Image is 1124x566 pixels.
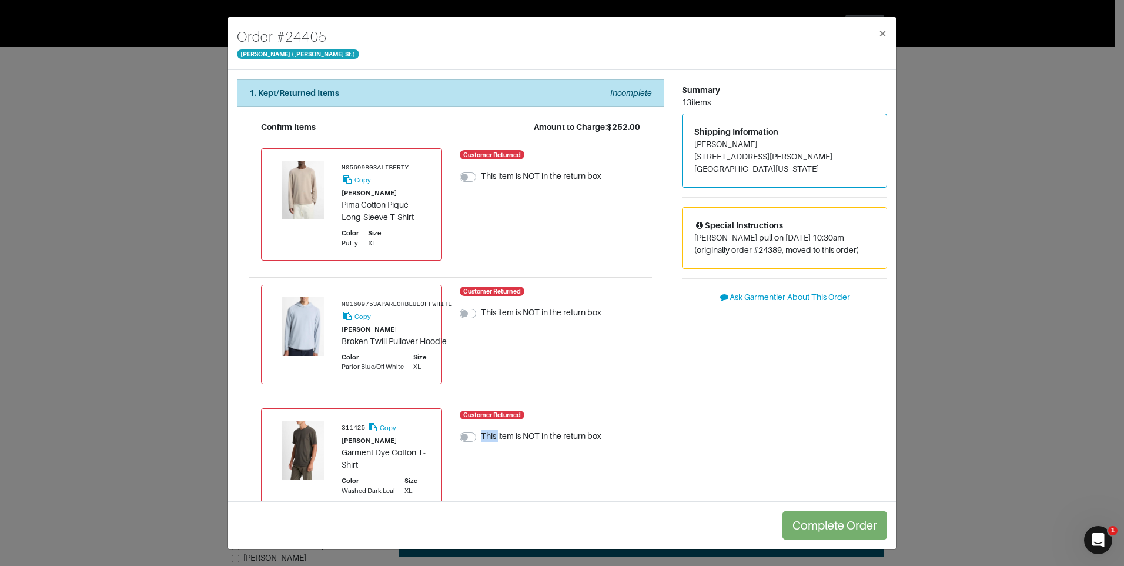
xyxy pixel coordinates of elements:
div: Color [342,476,395,486]
div: Pima Cotton Piqué Long-Sleeve T-Shirt [342,199,430,224]
img: Product [273,161,332,219]
div: Size [404,476,417,486]
div: Parlor Blue/Off White [342,362,404,372]
span: Customer Returned [460,287,525,296]
button: Copy [342,309,372,323]
h4: Order # 24405 [237,26,359,48]
label: This item is NOT in the return box [481,170,601,182]
div: Confirm Items [261,121,316,134]
button: Complete Order [782,511,887,540]
address: [PERSON_NAME] [STREET_ADDRESS][PERSON_NAME] [GEOGRAPHIC_DATA][US_STATE] [694,138,875,175]
div: XL [404,486,417,496]
div: Size [368,228,381,238]
div: Broken Twill Pullover Hoodie [342,335,452,348]
span: Shipping Information [694,127,778,136]
small: [PERSON_NAME] [342,437,397,444]
span: [PERSON_NAME] ([PERSON_NAME] St.) [237,49,359,59]
strong: 1. Kept/Returned Items [249,88,339,98]
small: 311425 [342,424,365,431]
small: [PERSON_NAME] [342,326,397,333]
div: Color [342,228,359,238]
div: Amount to Charge: $252.00 [534,121,640,134]
div: Summary [682,84,887,96]
small: Copy [380,424,396,431]
button: Copy [342,173,372,187]
div: Putty [342,238,359,248]
div: 13 items [682,96,887,109]
iframe: Intercom live chat [1084,526,1112,554]
img: Product [273,421,332,480]
small: Copy [354,177,371,184]
span: 1 [1108,526,1118,535]
div: XL [368,238,381,248]
label: This item is NOT in the return box [481,307,601,319]
span: Customer Returned [460,411,525,420]
small: M05699803ALIBERTY [342,164,409,171]
span: Special Instructions [694,221,783,230]
span: Customer Returned [460,150,525,159]
small: M01609753APARLORBLUEOFFWHITE [342,301,452,308]
div: Color [342,352,404,362]
label: This item is NOT in the return box [481,430,601,442]
button: Close [869,17,896,50]
img: Product [273,297,332,356]
span: × [878,25,887,41]
div: Size [413,352,426,362]
div: Garment Dye Cotton T-Shirt [342,447,430,471]
small: Copy [354,313,371,320]
em: Incomplete [610,88,652,98]
button: Ask Garmentier About This Order [682,288,887,307]
div: XL [413,362,426,372]
p: [PERSON_NAME] pull on [DATE] 10:30am (originally order #24389, moved to this order) [694,232,875,257]
small: [PERSON_NAME] [342,189,397,197]
div: Washed Dark Leaf [342,486,395,496]
button: Copy [367,421,397,434]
